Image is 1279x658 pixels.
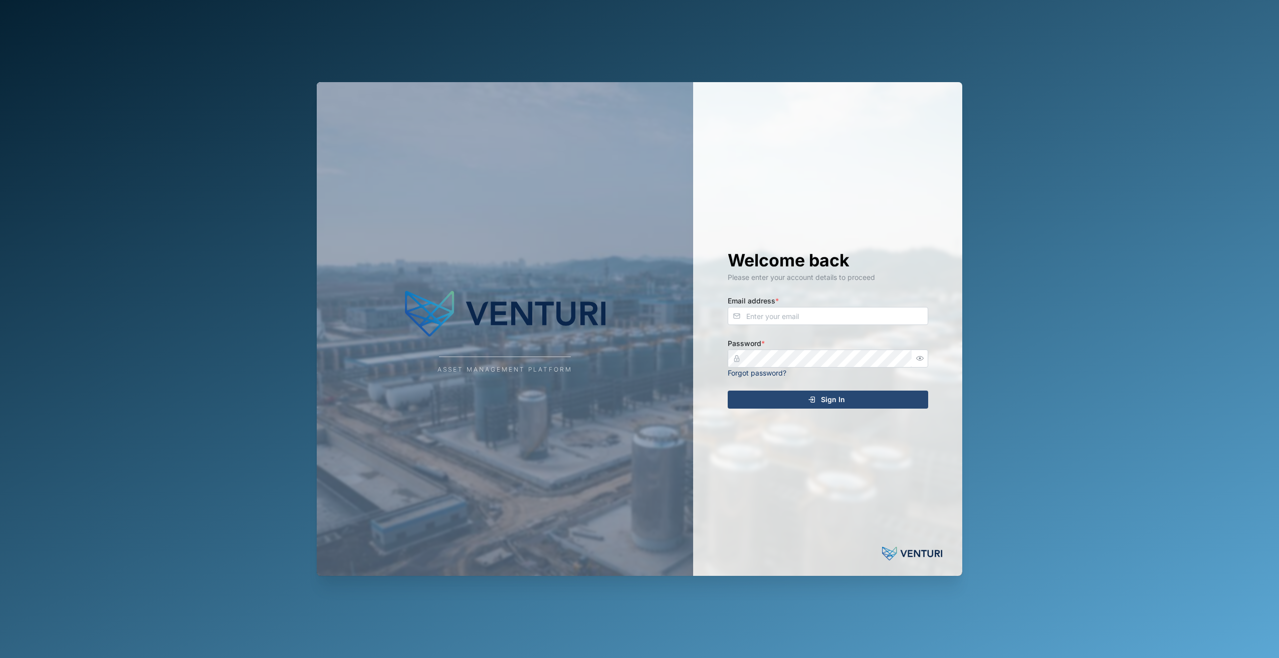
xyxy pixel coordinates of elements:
[405,283,605,344] img: Company Logo
[728,369,786,377] a: Forgot password?
[728,272,928,283] div: Please enter your account details to proceed
[438,365,572,375] div: Asset Management Platform
[728,391,928,409] button: Sign In
[821,391,845,408] span: Sign In
[882,544,942,564] img: Powered by: Venturi
[728,249,928,271] h1: Welcome back
[728,307,928,325] input: Enter your email
[728,295,779,306] label: Email address
[728,338,765,349] label: Password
